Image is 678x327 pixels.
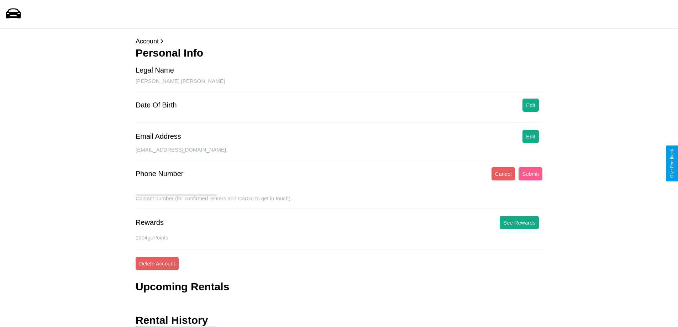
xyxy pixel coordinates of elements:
[136,257,179,270] button: Delete Account
[522,130,539,143] button: Edit
[136,47,542,59] h3: Personal Info
[669,149,674,178] div: Give Feedback
[492,167,515,180] button: Cancel
[136,233,542,242] p: 1304 goPoints
[500,216,539,229] button: See Rewards
[136,281,229,293] h3: Upcoming Rentals
[136,314,208,326] h3: Rental History
[136,101,177,109] div: Date Of Birth
[136,36,542,47] p: Account
[522,99,539,112] button: Edit
[136,218,164,227] div: Rewards
[136,170,184,178] div: Phone Number
[136,147,542,160] div: [EMAIL_ADDRESS][DOMAIN_NAME]
[519,167,542,180] button: Submit
[136,66,174,74] div: Legal Name
[136,195,542,209] div: Contact number (for confirmed renters and CarGo to get in touch).
[136,78,542,91] div: [PERSON_NAME] [PERSON_NAME]
[136,132,181,141] div: Email Address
